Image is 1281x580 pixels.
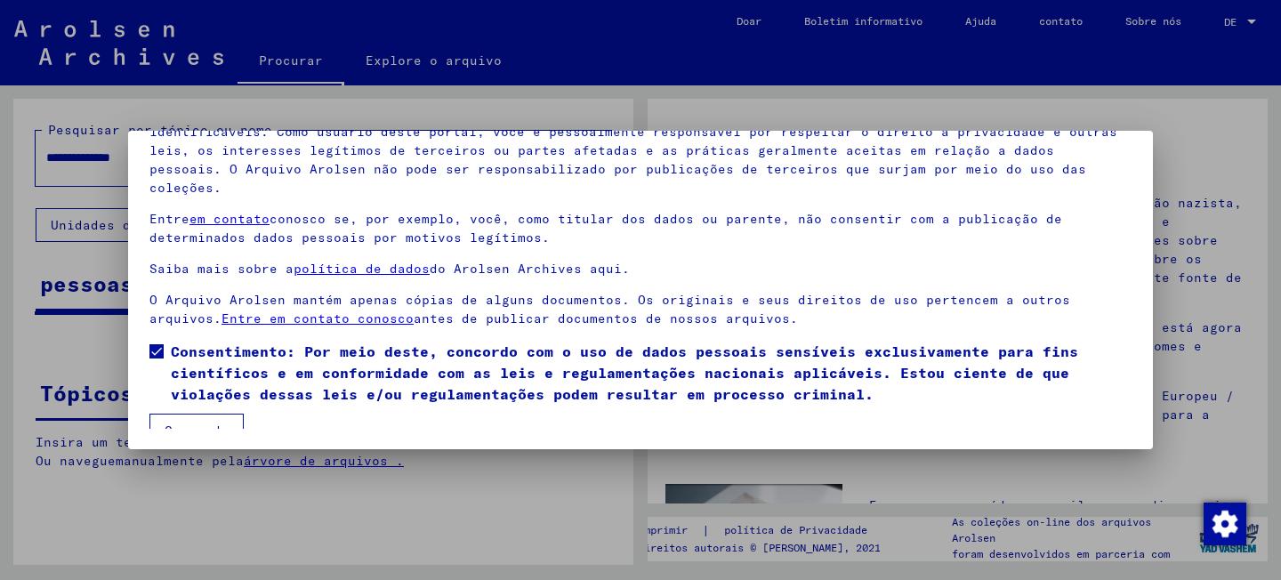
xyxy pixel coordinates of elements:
a: política de dados [294,261,430,277]
a: Entre em contato conosco [222,310,414,326]
font: Entre [149,211,189,227]
font: do Arolsen Archives aqui. [430,261,630,277]
img: Alterar consentimento [1204,503,1246,545]
div: Alterar consentimento [1203,502,1245,544]
button: Concordo [149,414,244,447]
font: Observe que este portal sobre a perseguição nazista contém dados sensíveis sobre indivíduos ident... [149,105,1117,196]
font: Consentimento: Por meio deste, concordo com o uso de dados pessoais sensíveis exclusivamente para... [171,342,1078,403]
font: antes de publicar documentos de nossos arquivos. [414,310,798,326]
font: O Arquivo Arolsen mantém apenas cópias de alguns documentos. Os originais e seus direitos de uso ... [149,292,1070,326]
font: Saiba mais sobre a [149,261,294,277]
a: em contato [189,211,270,227]
font: conosco se, por exemplo, você, como titular dos dados ou parente, não consentir com a publicação ... [149,211,1062,246]
font: Concordo [165,423,229,439]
